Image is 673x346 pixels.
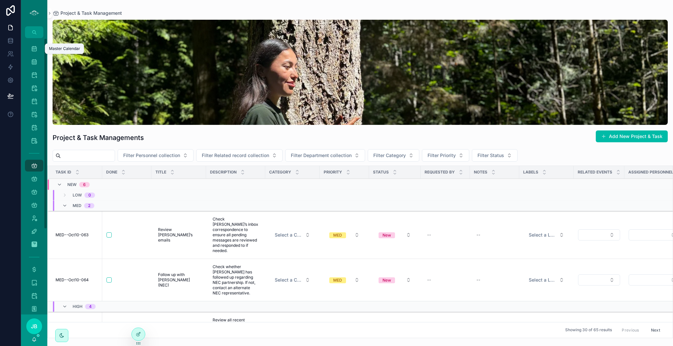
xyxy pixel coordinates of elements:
[523,229,569,241] button: Select Button
[56,277,98,283] a: MED--Oct10-064
[333,277,342,283] div: MED
[67,182,77,187] span: New
[373,229,417,241] a: Select Button
[422,149,469,162] button: Select Button
[73,304,82,309] span: HIGH
[474,230,515,240] a: --
[324,274,365,286] button: Select Button
[49,46,80,51] div: Master Calendar
[53,133,144,142] h1: Project & Task Managements
[155,170,166,175] span: Title
[373,274,416,286] button: Select Button
[523,229,570,241] a: Select Button
[333,232,342,238] div: MED
[529,232,556,238] span: Select a Labels
[213,264,259,296] span: Check whether [PERSON_NAME] has followed up regarding NEC partnership. If not, contact an alterna...
[596,130,668,142] button: Add New Project & Task
[210,170,237,175] span: Description
[196,149,283,162] button: Select Button
[60,10,122,16] span: Project & Task Management
[73,193,82,198] span: LOW
[428,152,456,159] span: Filter Priority
[123,152,180,159] span: Filter Personnel collection
[324,229,365,241] button: Select Button
[53,10,122,16] a: Project & Task Management
[155,224,202,245] a: Review [PERSON_NAME]’s emails
[31,322,37,330] span: JB
[291,152,352,159] span: Filter Department collection
[269,274,316,286] a: Select Button
[373,170,389,175] span: Status
[89,304,92,309] div: 4
[578,274,620,286] button: Select Button
[474,275,515,285] a: --
[565,328,612,333] span: Showing 30 of 65 results
[118,149,194,162] button: Select Button
[269,321,316,340] a: Select Button
[202,152,269,159] span: Filter Related record collection
[529,277,556,283] span: Select a Labels
[269,229,315,241] button: Select Button
[73,203,81,208] span: MED
[56,277,89,283] span: MED--Oct10-064
[523,274,569,286] button: Select Button
[56,232,88,238] span: MED--Oct10-063
[425,170,455,175] span: Requested By
[285,149,365,162] button: Select Button
[472,149,518,162] button: Select Button
[106,170,117,175] span: Done
[383,232,391,238] div: New
[56,232,98,238] a: MED--Oct10-063
[269,229,316,241] a: Select Button
[427,277,431,283] div: --
[155,269,202,290] a: Follow up with [PERSON_NAME] (NEC)
[425,230,466,240] a: --
[324,170,342,175] span: Priority
[368,149,419,162] button: Select Button
[269,322,315,339] button: Select Button
[29,8,39,18] img: App logo
[646,325,665,335] button: Next
[213,217,259,253] span: Check [PERSON_NAME]’s inbox correspondence to ensure all pending messages are reviewed and respon...
[269,170,291,175] span: Category
[88,193,91,198] div: 0
[373,274,417,286] a: Select Button
[476,232,480,238] div: --
[83,182,86,187] div: 6
[425,275,466,285] a: --
[158,227,199,243] span: Review [PERSON_NAME]’s emails
[56,170,71,175] span: Task ID
[213,317,259,344] span: Review all recent WhatsApp messages and inquiries to confirm every guest has received a reply.
[523,170,538,175] span: Labels
[383,277,391,283] div: New
[427,232,431,238] div: --
[158,272,199,288] span: Follow up with [PERSON_NAME] (NEC)
[578,229,620,241] button: Select Button
[269,274,315,286] button: Select Button
[373,152,406,159] span: Filter Category
[578,170,612,175] span: Related Events
[578,229,620,241] a: Select Button
[474,170,487,175] span: Notes
[373,229,416,241] button: Select Button
[275,232,302,238] span: Select a Category
[210,262,261,298] a: Check whether [PERSON_NAME] has followed up regarding NEC partnership. If not, contact an alterna...
[476,277,480,283] div: --
[88,203,90,208] div: 2
[275,277,302,283] span: Select a Category
[210,214,261,256] a: Check [PERSON_NAME]’s inbox correspondence to ensure all pending messages are reviewed and respon...
[523,274,570,286] a: Select Button
[21,38,47,314] div: scrollable content
[477,152,504,159] span: Filter Status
